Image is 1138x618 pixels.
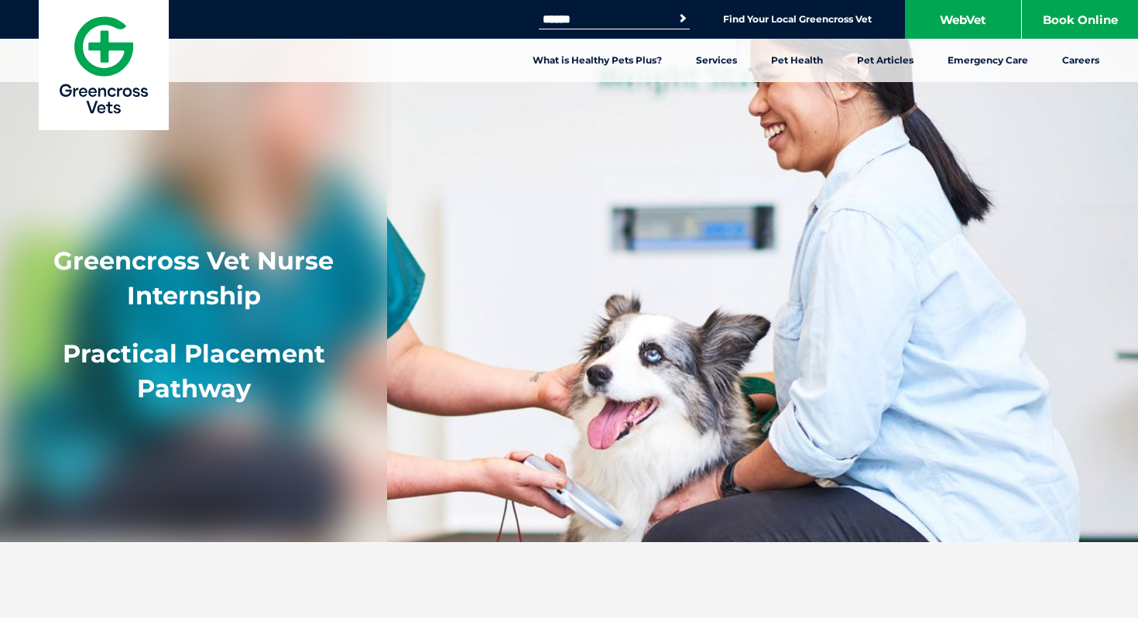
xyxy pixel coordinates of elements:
a: Pet Articles [840,39,931,82]
button: Search [675,11,691,26]
a: Emergency Care [931,39,1045,82]
a: What is Healthy Pets Plus? [516,39,679,82]
a: Pet Health [754,39,840,82]
a: Careers [1045,39,1116,82]
span: Practical Placement Pathway [63,338,325,403]
a: Find Your Local Greencross Vet [723,13,872,26]
a: Services [679,39,754,82]
strong: Greencross Vet Nurse Internship [53,245,334,311]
